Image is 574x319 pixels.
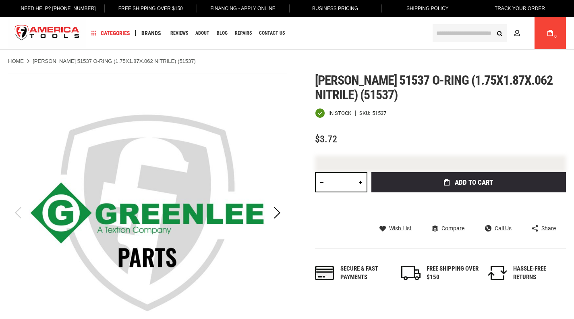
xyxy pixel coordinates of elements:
[543,17,558,49] a: 0
[315,73,553,102] span: [PERSON_NAME] 51537 o-ring (1.75x1.87x.062 nitrile) (51537)
[328,111,351,116] span: In stock
[213,28,231,39] a: Blog
[138,28,165,39] a: Brands
[315,266,334,280] img: payments
[432,225,464,232] a: Compare
[235,31,252,35] span: Repairs
[170,31,188,35] span: Reviews
[8,18,86,48] a: store logo
[167,28,192,39] a: Reviews
[488,266,507,280] img: returns
[259,31,285,35] span: Contact Us
[231,28,255,39] a: Repairs
[406,6,449,11] span: Shipping Policy
[91,30,130,36] span: Categories
[315,108,351,118] div: Availability
[8,58,24,65] a: Home
[217,31,228,35] span: Blog
[8,18,86,48] img: America Tools
[427,265,479,282] div: FREE SHIPPING OVER $150
[315,133,337,145] span: $3.72
[359,111,372,116] strong: SKU
[554,34,557,39] span: 0
[401,266,421,280] img: shipping
[340,265,393,282] div: Secure & fast payments
[455,179,493,186] span: Add to Cart
[495,225,512,231] span: Call Us
[492,25,507,41] button: Search
[441,225,464,231] span: Compare
[88,28,134,39] a: Categories
[485,225,512,232] a: Call Us
[371,172,566,192] button: Add to Cart
[192,28,213,39] a: About
[255,28,288,39] a: Contact Us
[541,225,556,231] span: Share
[389,225,412,231] span: Wish List
[195,31,209,35] span: About
[372,111,386,116] div: 51537
[141,30,161,36] span: Brands
[33,58,196,64] strong: [PERSON_NAME] 51537 O-RING (1.75X1.87X.062 NITRILE) (51537)
[513,265,566,282] div: HASSLE-FREE RETURNS
[379,225,412,232] a: Wish List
